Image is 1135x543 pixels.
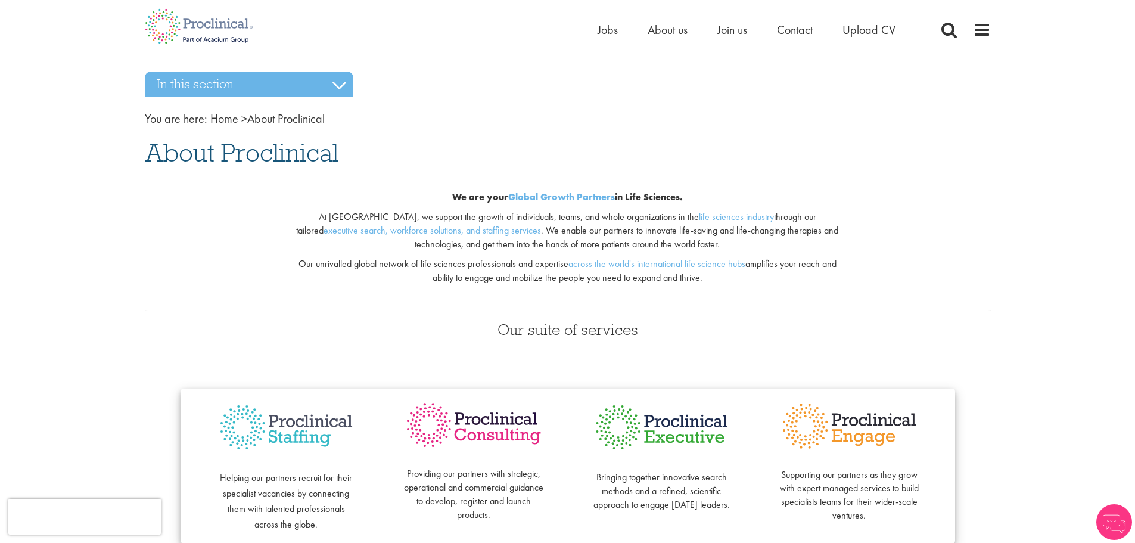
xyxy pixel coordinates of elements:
[8,499,161,535] iframe: reCAPTCHA
[717,22,747,38] a: Join us
[324,224,541,237] a: executive search, workforce solutions, and staffing services
[288,210,847,252] p: At [GEOGRAPHIC_DATA], we support the growth of individuals, teams, and whole organizations in the...
[592,401,732,454] img: Proclinical Executive
[288,257,847,285] p: Our unrivalled global network of life sciences professionals and expertise amplifies your reach a...
[592,457,732,511] p: Bringing together innovative search methods and a refined, scientific approach to engage [DATE] l...
[241,111,247,126] span: >
[648,22,688,38] a: About us
[699,210,774,223] a: life sciences industry
[216,401,356,455] img: Proclinical Staffing
[842,22,895,38] a: Upload CV
[145,322,991,337] h3: Our suite of services
[145,111,207,126] span: You are here:
[777,22,813,38] a: Contact
[598,22,618,38] a: Jobs
[210,111,238,126] a: breadcrumb link to Home
[220,471,352,530] span: Helping our partners recruit for their specialist vacancies by connecting them with talented prof...
[1096,504,1132,540] img: Chatbot
[404,401,544,450] img: Proclinical Consulting
[568,257,745,270] a: across the world's international life science hubs
[210,111,325,126] span: About Proclinical
[145,72,353,97] h3: In this section
[145,136,338,169] span: About Proclinical
[452,191,683,203] b: We are your in Life Sciences.
[779,401,919,452] img: Proclinical Engage
[508,191,615,203] a: Global Growth Partners
[779,455,919,523] p: Supporting our partners as they grow with expert managed services to build specialists teams for ...
[404,454,544,522] p: Providing our partners with strategic, operational and commercial guidance to develop, register a...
